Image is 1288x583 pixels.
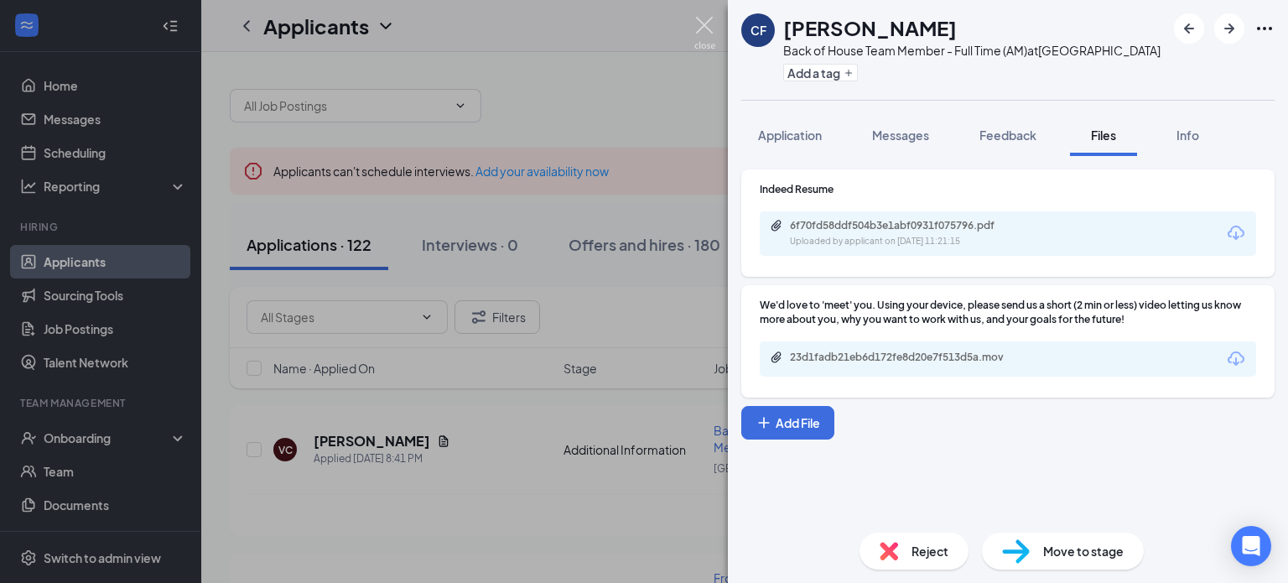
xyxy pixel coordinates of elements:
button: PlusAdd a tag [783,64,858,81]
button: Add FilePlus [741,406,834,440]
svg: Paperclip [770,219,783,232]
svg: Download [1226,223,1246,243]
div: Uploaded by applicant on [DATE] 11:21:15 [790,235,1041,248]
span: Feedback [979,128,1036,143]
a: Paperclip6f70fd58ddf504b3e1abf0931f075796.pdfUploaded by applicant on [DATE] 11:21:15 [770,219,1041,248]
span: Messages [872,128,929,143]
span: Move to stage [1043,542,1124,560]
svg: Plus [844,68,854,78]
div: We'd love to 'meet' you. Using your device, please send us a short (2 min or less) video letting ... [760,298,1256,326]
div: 6f70fd58ddf504b3e1abf0931f075796.pdf [790,219,1025,232]
div: Back of House Team Member - Full Time (AM) at [GEOGRAPHIC_DATA] [783,42,1161,59]
button: ArrowLeftNew [1174,13,1204,44]
span: Info [1176,128,1199,143]
svg: Plus [756,414,772,431]
div: Open Intercom Messenger [1231,526,1271,566]
svg: Ellipses [1254,18,1275,39]
svg: Download [1226,349,1246,369]
svg: ArrowLeftNew [1179,18,1199,39]
h1: [PERSON_NAME] [783,13,957,42]
button: ArrowRight [1214,13,1244,44]
span: Files [1091,128,1116,143]
svg: Paperclip [770,351,783,364]
a: Paperclip23d1fadb21eb6d172fe8d20e7f513d5a.mov [770,351,1041,367]
div: Indeed Resume [760,182,1256,196]
span: Reject [911,542,948,560]
span: Application [758,128,822,143]
svg: ArrowRight [1219,18,1239,39]
div: CF [750,22,766,39]
div: 23d1fadb21eb6d172fe8d20e7f513d5a.mov [790,351,1025,364]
